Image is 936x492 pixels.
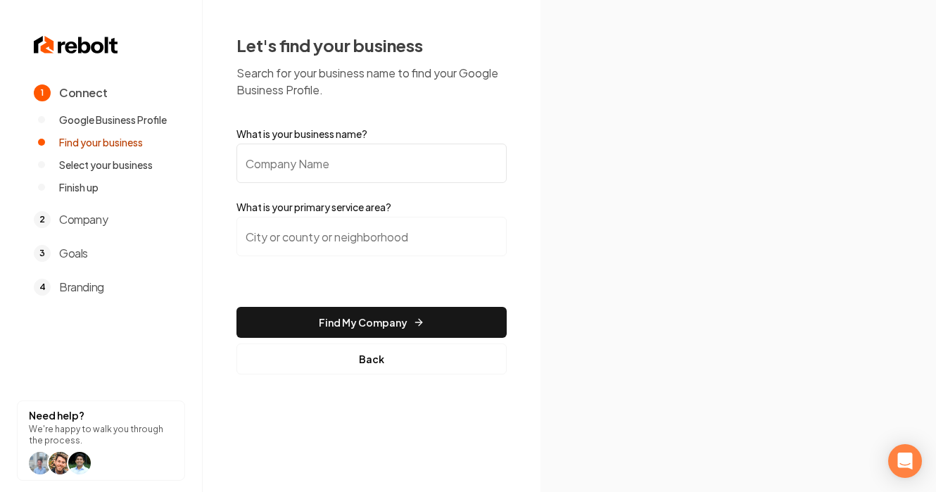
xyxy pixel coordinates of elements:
[34,279,51,296] span: 4
[59,180,99,194] span: Finish up
[34,211,51,228] span: 2
[68,452,91,474] img: help icon arwin
[59,245,88,262] span: Goals
[29,452,51,474] img: help icon Will
[34,245,51,262] span: 3
[236,343,507,374] button: Back
[59,113,167,127] span: Google Business Profile
[49,452,71,474] img: help icon Will
[236,200,507,214] label: What is your primary service area?
[59,211,108,228] span: Company
[888,444,922,478] div: Open Intercom Messenger
[236,217,507,256] input: City or county or neighborhood
[34,34,118,56] img: Rebolt Logo
[236,65,507,99] p: Search for your business name to find your Google Business Profile.
[59,279,104,296] span: Branding
[59,84,107,101] span: Connect
[29,424,173,446] p: We're happy to walk you through the process.
[34,84,51,101] span: 1
[236,34,507,56] h2: Let's find your business
[59,135,143,149] span: Find your business
[17,400,185,481] button: Need help?We're happy to walk you through the process.help icon Willhelp icon Willhelp icon arwin
[236,144,507,183] input: Company Name
[29,409,84,422] strong: Need help?
[236,307,507,338] button: Find My Company
[236,127,507,141] label: What is your business name?
[59,158,153,172] span: Select your business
